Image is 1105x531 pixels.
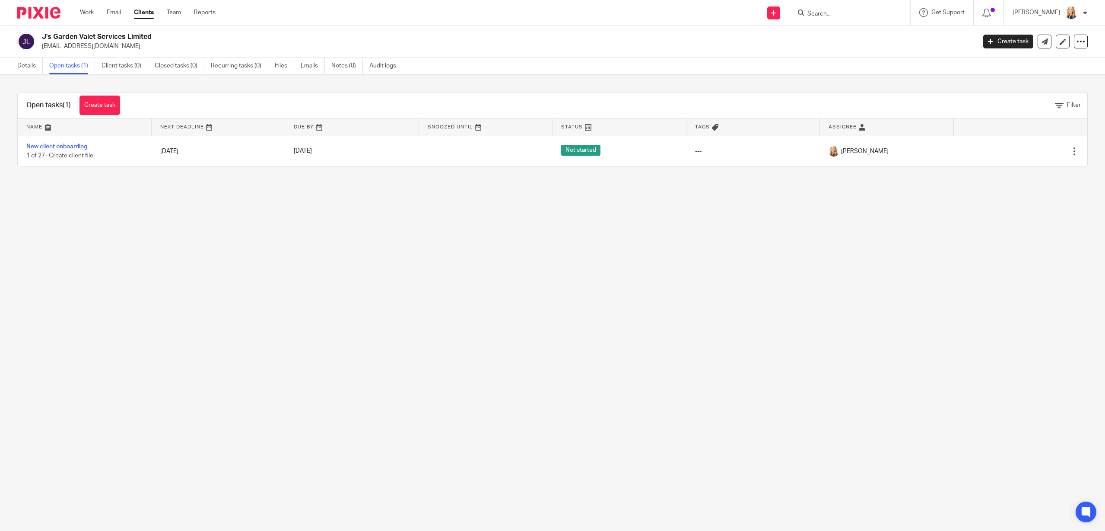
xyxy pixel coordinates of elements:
[1013,8,1060,17] p: [PERSON_NAME]
[1064,6,1078,20] img: Headshot%20White%20Background.jpg
[167,8,181,17] a: Team
[369,58,403,74] a: Audit logs
[26,153,93,159] span: 1 of 27 · Create client file
[428,125,473,129] span: Snoozed Until
[1067,102,1081,108] span: Filter
[42,42,970,51] p: [EMAIL_ADDRESS][DOMAIN_NAME]
[17,7,60,19] img: Pixie
[695,147,812,156] div: ---
[49,58,95,74] a: Open tasks (1)
[17,32,35,51] img: svg%3E
[17,58,43,74] a: Details
[331,58,363,74] a: Notes (0)
[134,8,154,17] a: Clients
[63,102,71,109] span: (1)
[294,148,312,154] span: [DATE]
[80,8,94,17] a: Work
[152,136,286,166] td: [DATE]
[211,58,268,74] a: Recurring tasks (0)
[26,101,71,110] h1: Open tasks
[42,32,784,42] h2: J's Garden Valet Services Limited
[807,10,884,18] input: Search
[79,96,120,115] a: Create task
[26,144,87,150] a: New client onboarding
[102,58,148,74] a: Client tasks (0)
[829,146,839,157] img: Headshot%20White%20Background.jpg
[695,125,710,129] span: Tags
[561,145,600,156] span: Not started
[931,10,965,16] span: Get Support
[561,125,583,129] span: Status
[275,58,294,74] a: Files
[301,58,325,74] a: Emails
[983,35,1033,48] a: Create task
[107,8,121,17] a: Email
[155,58,204,74] a: Closed tasks (0)
[841,147,889,156] span: [PERSON_NAME]
[194,8,216,17] a: Reports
